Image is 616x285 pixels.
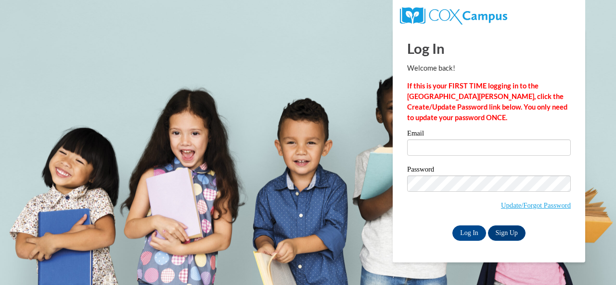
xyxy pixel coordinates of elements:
strong: If this is your FIRST TIME logging in to the [GEOGRAPHIC_DATA][PERSON_NAME], click the Create/Upd... [407,82,567,122]
p: Welcome back! [407,63,571,74]
label: Email [407,130,571,139]
a: Update/Forgot Password [501,201,571,209]
h1: Log In [407,38,571,58]
a: COX Campus [400,11,507,19]
label: Password [407,166,571,175]
input: Log In [452,225,486,241]
img: COX Campus [400,7,507,25]
a: Sign Up [488,225,526,241]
